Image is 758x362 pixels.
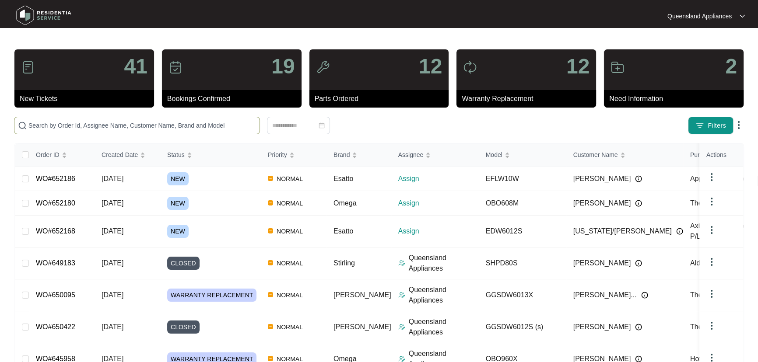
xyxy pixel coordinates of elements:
[102,199,123,207] span: [DATE]
[333,323,391,331] span: [PERSON_NAME]
[333,150,350,160] span: Brand
[695,121,704,130] img: filter icon
[36,199,75,207] a: WO#652180
[398,292,405,299] img: Assigner Icon
[706,289,717,299] img: dropdown arrow
[18,121,27,130] img: search-icon
[573,226,672,237] span: [US_STATE]/[PERSON_NAME]
[21,60,35,74] img: icon
[273,226,306,237] span: NORMAL
[102,259,123,267] span: [DATE]
[676,228,683,235] img: Info icon
[273,198,306,209] span: NORMAL
[36,150,60,160] span: Order ID
[268,292,273,297] img: Vercel Logo
[167,320,200,334] span: CLOSED
[708,121,726,130] span: Filters
[268,228,273,233] img: Vercel Logo
[102,150,138,160] span: Created Date
[273,322,306,332] span: NORMAL
[462,94,596,104] p: Warranty Replacement
[398,226,479,237] p: Assign
[315,94,449,104] p: Parts Ordered
[740,14,745,18] img: dropdown arrow
[409,285,479,306] p: Queensland Appliances
[261,143,326,167] th: Priority
[167,257,200,270] span: CLOSED
[573,258,631,268] span: [PERSON_NAME]
[479,311,566,343] td: GGSDW6012S (s)
[326,143,391,167] th: Brand
[667,12,732,21] p: Queensland Appliances
[419,56,442,77] p: 12
[398,260,405,267] img: Assigner Icon
[268,176,273,181] img: Vercel Logo
[725,56,737,77] p: 2
[398,174,479,184] p: Assign
[706,320,717,331] img: dropdown arrow
[690,199,740,207] span: The Good Guys
[635,200,642,207] img: Info icon
[160,143,261,167] th: Status
[690,291,740,299] span: The Good Guys
[36,227,75,235] a: WO#652168
[273,290,306,300] span: NORMAL
[573,150,618,160] span: Customer Name
[690,259,702,267] span: Aldi
[688,117,733,134] button: filter iconFilters
[635,324,642,331] img: Info icon
[409,253,479,274] p: Queensland Appliances
[273,174,306,184] span: NORMAL
[398,150,424,160] span: Assignee
[706,196,717,207] img: dropdown arrow
[635,175,642,182] img: Info icon
[479,167,566,191] td: EFLW10W
[690,175,747,182] span: Appliances Online
[268,356,273,361] img: Vercel Logo
[611,60,625,74] img: icon
[706,172,717,182] img: dropdown arrow
[271,56,295,77] p: 19
[268,260,273,265] img: Vercel Logo
[273,258,306,268] span: NORMAL
[641,292,648,299] img: Info icon
[398,324,405,331] img: Assigner Icon
[268,200,273,205] img: Vercel Logo
[486,150,502,160] span: Model
[479,247,566,279] td: SHPD80S
[20,94,154,104] p: New Tickets
[690,150,735,160] span: Purchased From
[706,257,717,267] img: dropdown arrow
[102,227,123,235] span: [DATE]
[333,227,353,235] span: Esatto
[690,323,740,331] span: The Good Guys
[95,143,160,167] th: Created Date
[102,323,123,331] span: [DATE]
[706,225,717,235] img: dropdown arrow
[36,291,75,299] a: WO#650095
[167,94,302,104] p: Bookings Confirmed
[36,259,75,267] a: WO#649183
[13,2,74,28] img: residentia service logo
[635,260,642,267] img: Info icon
[168,60,182,74] img: icon
[566,143,683,167] th: Customer Name
[573,322,631,332] span: [PERSON_NAME]
[167,289,256,302] span: WARRANTY REPLACEMENT
[573,198,631,209] span: [PERSON_NAME]
[479,143,566,167] th: Model
[699,143,743,167] th: Actions
[333,175,353,182] span: Esatto
[36,175,75,182] a: WO#652186
[167,225,189,238] span: NEW
[333,259,355,267] span: Stirling
[609,94,744,104] p: Need Information
[167,150,185,160] span: Status
[479,216,566,247] td: EDW6012S
[479,279,566,311] td: GGSDW6013X
[733,120,744,130] img: dropdown arrow
[167,172,189,185] span: NEW
[479,191,566,216] td: OBO608M
[268,324,273,329] img: Vercel Logo
[333,291,391,299] span: [PERSON_NAME]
